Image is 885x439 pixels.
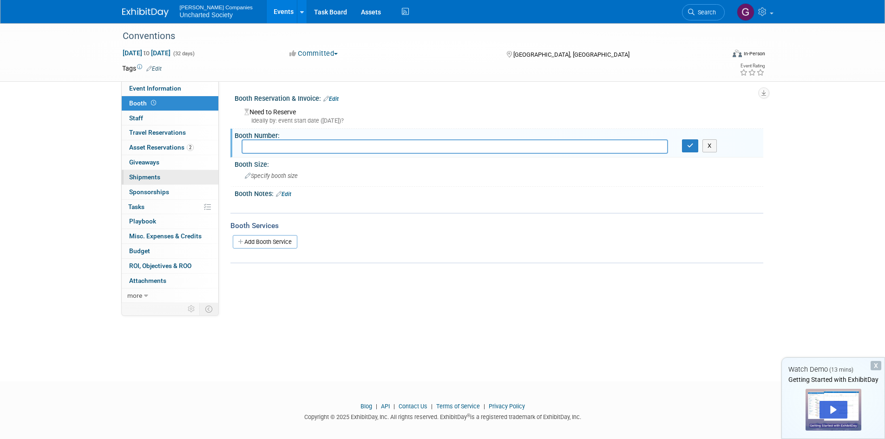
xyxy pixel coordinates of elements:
a: Booth [122,96,218,111]
span: (32 days) [172,51,195,57]
sup: ® [467,413,470,418]
a: Budget [122,244,218,258]
img: ExhibitDay [122,8,169,17]
a: Terms of Service [436,403,480,410]
img: Format-Inperson.png [733,50,742,57]
div: Booth Services [230,221,763,231]
a: Travel Reservations [122,125,218,140]
a: more [122,288,218,303]
a: Blog [361,403,372,410]
span: Event Information [129,85,181,92]
span: | [429,403,435,410]
button: X [702,139,717,152]
div: Ideally by: event start date ([DATE])? [244,117,756,125]
span: Giveaways [129,158,159,166]
span: Attachments [129,277,166,284]
span: Uncharted Society [180,11,233,19]
div: Booth Reservation & Invoice: [235,92,763,104]
a: Sponsorships [122,185,218,199]
td: Personalize Event Tab Strip [184,303,200,315]
span: Playbook [129,217,156,225]
span: Booth not reserved yet [149,99,158,106]
div: Play [819,401,847,419]
div: Event Format [670,48,766,62]
span: [GEOGRAPHIC_DATA], [GEOGRAPHIC_DATA] [513,51,629,58]
div: Conventions [119,28,711,45]
a: Attachments [122,274,218,288]
span: Asset Reservations [129,144,194,151]
span: Travel Reservations [129,129,186,136]
a: Shipments [122,170,218,184]
a: Staff [122,111,218,125]
span: more [127,292,142,299]
a: Edit [146,66,162,72]
div: Dismiss [871,361,881,370]
div: Watch Demo [782,365,885,374]
span: Tasks [128,203,144,210]
span: Staff [129,114,143,122]
a: ROI, Objectives & ROO [122,259,218,273]
a: Contact Us [399,403,427,410]
button: Committed [286,49,341,59]
a: Playbook [122,214,218,229]
span: Misc. Expenses & Credits [129,232,202,240]
span: Sponsorships [129,188,169,196]
span: Search [695,9,716,16]
div: In-Person [743,50,765,57]
span: (13 mins) [829,367,853,373]
span: to [142,49,151,57]
span: [PERSON_NAME] Companies [180,2,253,12]
td: Tags [122,64,162,73]
span: Specify booth size [245,172,298,179]
div: Event Rating [740,64,765,68]
span: [DATE] [DATE] [122,49,171,57]
div: Booth Size: [235,157,763,169]
div: Booth Number: [235,129,763,140]
span: | [481,403,487,410]
td: Toggle Event Tabs [199,303,218,315]
div: Booth Notes: [235,187,763,199]
a: Giveaways [122,155,218,170]
span: Booth [129,99,158,107]
div: Getting Started with ExhibitDay [782,375,885,384]
a: Event Information [122,81,218,96]
a: Add Booth Service [233,235,297,249]
a: Privacy Policy [489,403,525,410]
span: | [374,403,380,410]
a: Tasks [122,200,218,214]
a: Search [682,4,725,20]
div: Need to Reserve [242,105,756,125]
a: Edit [323,96,339,102]
a: Edit [276,191,291,197]
span: Shipments [129,173,160,181]
span: 2 [187,144,194,151]
img: Gisele AYAS [737,3,754,21]
span: Budget [129,247,150,255]
span: | [391,403,397,410]
a: API [381,403,390,410]
span: ROI, Objectives & ROO [129,262,191,269]
a: Asset Reservations2 [122,140,218,155]
a: Misc. Expenses & Credits [122,229,218,243]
